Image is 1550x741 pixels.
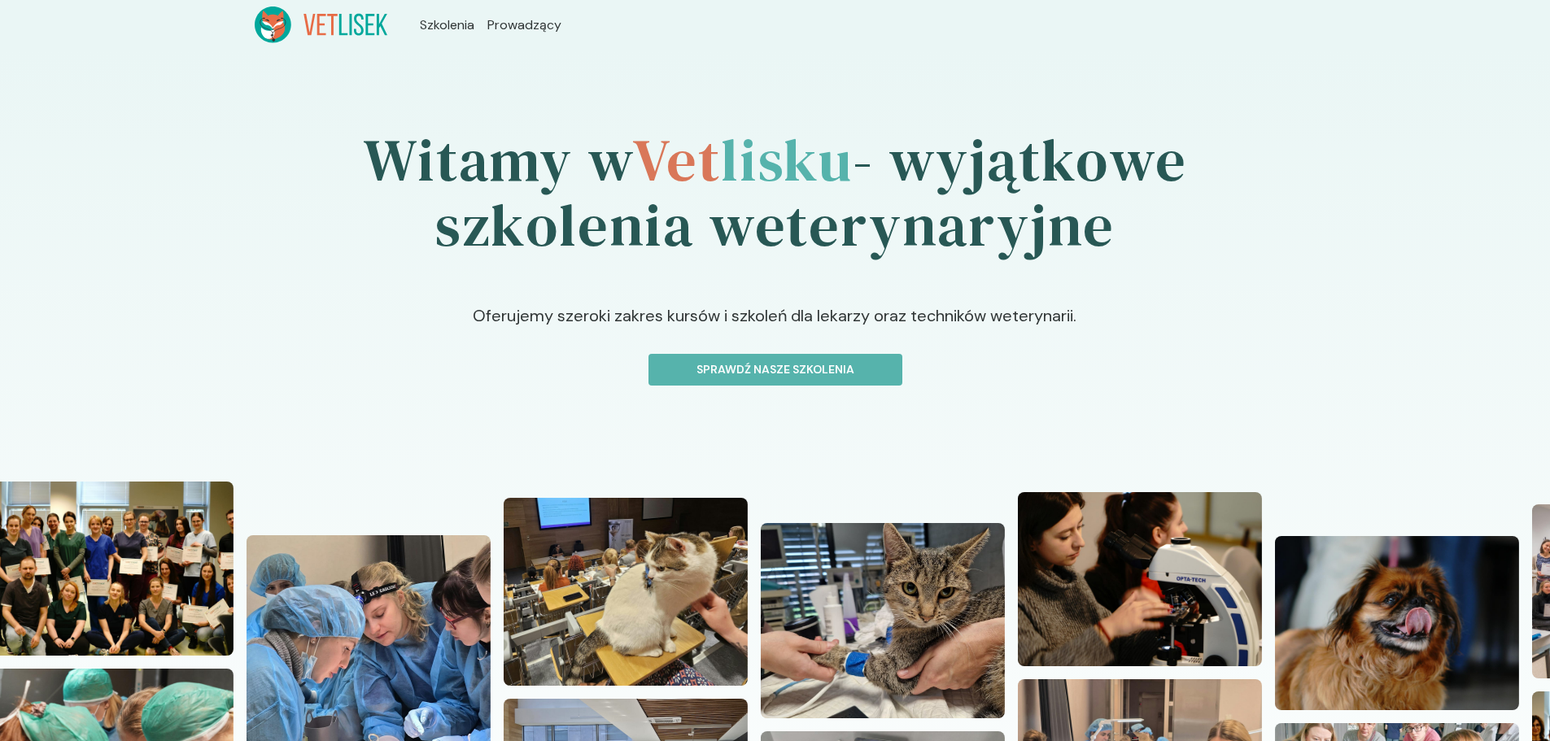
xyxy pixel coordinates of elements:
span: Vet [632,120,721,200]
img: Z2WOn5bqstJ98vZ7_DSC06617.JPG [1275,536,1519,710]
img: Z2WOx5bqstJ98vaI_20240512_101618.jpg [504,498,748,686]
a: Szkolenia [420,15,474,35]
p: Oferujemy szeroki zakres kursów i szkoleń dla lekarzy oraz techników weterynarii. [259,303,1292,354]
p: Sprawdź nasze szkolenia [662,361,889,378]
a: Prowadzący [487,15,561,35]
img: Z2WOrpbqstJ98vaB_DSC04907.JPG [1018,492,1262,666]
img: Z2WOuJbqstJ98vaF_20221127_125425.jpg [761,523,1005,718]
h1: Witamy w - wyjątkowe szkolenia weterynaryjne [255,82,1296,303]
span: lisku [721,120,853,200]
button: Sprawdź nasze szkolenia [648,354,902,386]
